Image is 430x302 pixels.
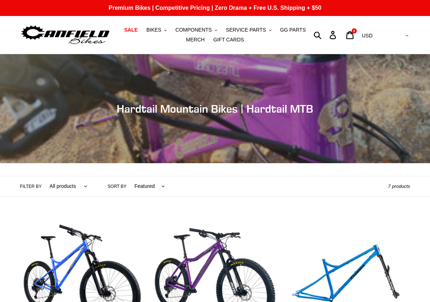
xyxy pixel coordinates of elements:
span: GIFT CARDS [213,37,244,43]
span: GG PARTS [280,27,306,33]
a: SALE [120,25,141,35]
span: 7 products [388,184,410,189]
a: 2 [342,27,359,43]
a: MERCH [182,35,208,45]
label: Sort by [108,183,127,190]
span: 2 [353,29,355,33]
span: SALE [124,27,137,33]
a: GIFT CARDS [210,35,248,45]
label: Filter by [20,183,42,190]
span: MERCH [186,37,204,43]
span: SERVICE PARTS [226,27,266,33]
a: GG PARTS [276,25,309,35]
span: COMPONENTS [175,27,212,33]
button: COMPONENTS [172,25,221,35]
span: Hardtail Mountain Bikes | Hardtail MTB [117,102,313,115]
img: Canfield Bikes [20,24,111,47]
span: BIKES [146,27,161,33]
button: SERVICE PARTS [222,25,275,35]
button: BIKES [143,25,170,35]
